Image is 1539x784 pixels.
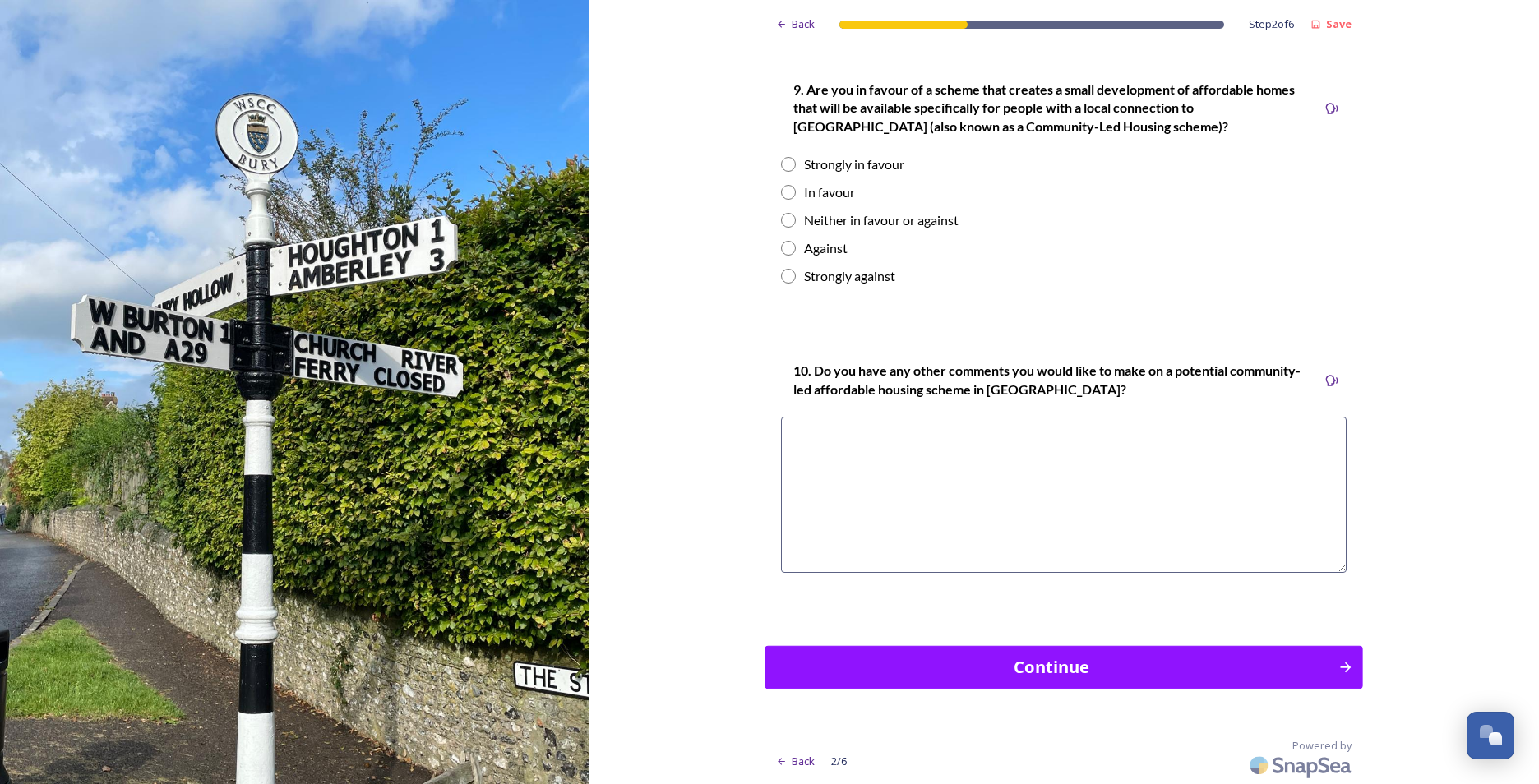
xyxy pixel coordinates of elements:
span: Back [792,16,815,32]
div: Against [804,238,848,258]
button: Continue [765,646,1362,689]
strong: 10. Do you have any other comments you would like to make on a potential community-led affordable... [793,362,1301,397]
div: Neither in favour or against [804,210,959,230]
span: 2 / 6 [831,754,847,769]
span: Step 2 of 6 [1249,16,1294,32]
strong: 9. Are you in favour of a scheme that creates a small development of affordable homes that will b... [793,81,1297,134]
div: In favour [804,182,855,202]
button: Open Chat [1467,712,1514,759]
span: Back [792,754,815,769]
div: Strongly in favour [804,154,904,174]
div: Strongly against [804,266,895,286]
div: Continue [774,655,1329,680]
span: Powered by [1292,738,1352,754]
strong: Save [1326,16,1352,31]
